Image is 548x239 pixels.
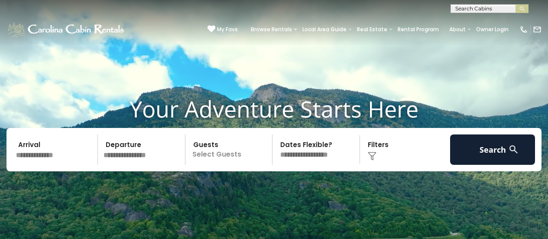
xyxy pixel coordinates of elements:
p: Select Guests [188,134,272,165]
span: My Favs [217,26,238,33]
a: My Favs [208,25,238,34]
a: Owner Login [472,23,513,36]
img: filter--v1.png [368,152,376,160]
img: search-regular-white.png [508,144,519,155]
img: mail-regular-white.png [533,25,542,34]
a: Local Area Guide [298,23,351,36]
a: About [445,23,470,36]
a: Browse Rentals [246,23,296,36]
button: Search [450,134,535,165]
h1: Your Adventure Starts Here [6,95,542,122]
a: Rental Program [393,23,443,36]
img: White-1-1-2.png [6,21,126,38]
a: Real Estate [353,23,392,36]
img: phone-regular-white.png [519,25,528,34]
